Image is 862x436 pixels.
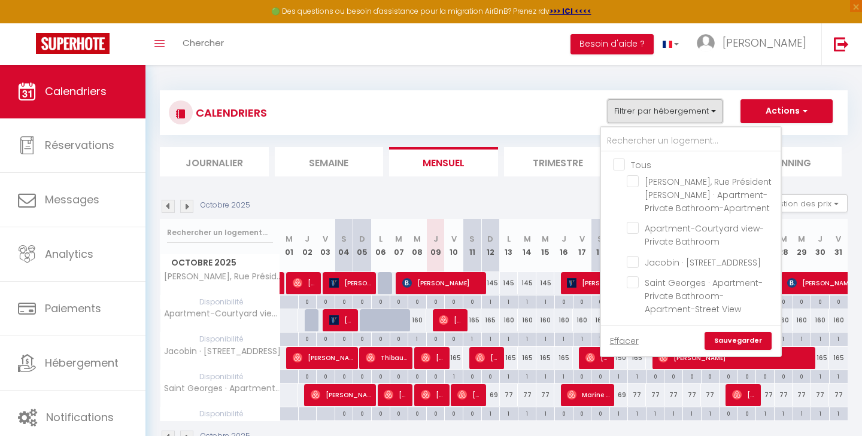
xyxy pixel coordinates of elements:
div: 160 [573,309,591,331]
div: 0 [646,370,664,382]
div: 0 [335,407,353,419]
th: 05 [353,219,372,272]
abbr: L [507,233,511,245]
th: 11 [463,219,481,272]
li: Planning [733,147,842,176]
span: Disponibilité [160,333,280,346]
div: 0 [445,333,463,344]
div: 0 [408,295,426,307]
div: 1 [482,333,500,344]
div: 1 [646,407,664,419]
div: 0 [335,370,353,382]
div: 77 [756,384,775,406]
div: 0 [372,370,390,382]
div: 0 [390,295,408,307]
div: 0 [445,407,463,419]
div: 0 [408,370,426,382]
div: 0 [353,333,371,344]
div: 0 [353,407,371,419]
span: [PERSON_NAME] [732,383,757,406]
div: 1 [518,295,536,307]
th: 02 [298,219,317,272]
img: Super Booking [36,33,110,54]
div: 1 [775,333,793,344]
div: 77 [664,384,683,406]
img: logout [834,36,849,51]
div: 0 [482,370,500,382]
div: 0 [372,333,390,344]
span: Réservations [45,138,114,153]
div: 1 [408,333,426,344]
div: 0 [299,295,317,307]
div: 0 [738,370,756,382]
div: 77 [518,384,536,406]
span: Disponibilité [160,370,280,383]
abbr: M [395,233,402,245]
div: 160 [500,309,518,331]
th: 03 [317,219,335,272]
div: 1 [830,370,848,382]
abbr: S [469,233,475,245]
div: 150 [609,347,628,369]
span: [PERSON_NAME] [402,272,482,294]
div: 0 [830,295,848,307]
div: 0 [793,295,811,307]
span: Thibaut Picque [366,346,409,369]
div: 0 [353,370,371,382]
th: 29 [793,219,811,272]
li: Semaine [275,147,384,176]
abbr: M [414,233,421,245]
li: Mensuel [389,147,498,176]
div: 1 [482,407,500,419]
span: Paiements [45,301,101,316]
div: 165 [829,347,848,369]
abbr: V [579,233,585,245]
div: 1 [536,333,554,344]
div: 0 [408,407,426,419]
div: 1 [664,407,682,419]
div: 165 [518,347,536,369]
div: 0 [720,370,737,382]
span: Messages [45,192,99,207]
abbr: J [305,233,309,245]
div: 165 [463,309,481,331]
abbr: L [379,233,383,245]
div: 77 [793,384,811,406]
div: 1 [811,333,829,344]
input: Rechercher un logement... [601,130,781,152]
div: 145 [500,272,518,294]
a: >>> ICI <<<< [550,6,591,16]
div: 1 [830,333,848,344]
span: [PERSON_NAME] [329,272,372,294]
div: 0 [372,407,390,419]
div: 0 [573,407,591,419]
div: 0 [427,333,445,344]
span: [PERSON_NAME] [457,383,482,406]
div: 1 [500,295,518,307]
div: 0 [555,407,573,419]
div: 160 [829,309,848,331]
th: 16 [554,219,573,272]
span: Calendriers [45,84,107,99]
span: Notifications [46,410,114,425]
div: 0 [427,295,445,307]
div: 1 [482,295,500,307]
span: [PERSON_NAME] [293,272,317,294]
div: 77 [683,384,702,406]
div: 0 [390,370,408,382]
li: Trimestre [504,147,613,176]
div: 69 [609,384,628,406]
span: [PERSON_NAME] [293,346,354,369]
div: 1 [683,407,701,419]
div: 160 [518,309,536,331]
div: 1 [775,407,793,419]
div: 145 [481,272,500,294]
button: Besoin d'aide ? [570,34,654,54]
abbr: J [818,233,822,245]
a: ... [PERSON_NAME] [688,23,821,65]
div: 1 [518,370,536,382]
span: [PERSON_NAME] [723,35,806,50]
span: [PERSON_NAME] [567,272,610,294]
span: [PERSON_NAME] [421,346,445,369]
span: Disponibilité [160,407,280,420]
